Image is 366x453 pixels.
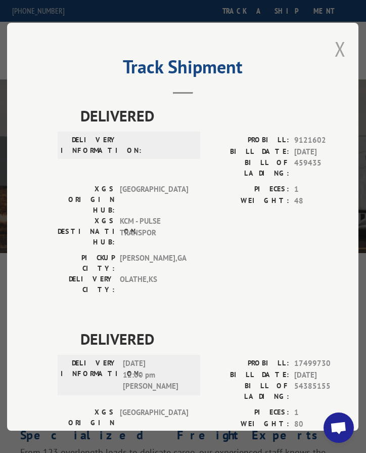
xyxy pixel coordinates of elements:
[120,253,189,274] span: [PERSON_NAME] , GA
[120,274,189,295] span: OLATHE , KS
[295,157,361,179] span: 459435
[295,407,361,419] span: 1
[58,60,308,79] h2: Track Shipment
[295,369,361,381] span: [DATE]
[120,407,189,439] span: [GEOGRAPHIC_DATA]
[120,184,189,216] span: [GEOGRAPHIC_DATA]
[58,216,115,248] label: XGS DESTINATION HUB:
[295,381,361,402] span: 54385155
[58,184,115,216] label: XGS ORIGIN HUB:
[209,184,289,195] label: PIECES:
[120,216,189,248] span: KCM - PULSE TRANSPOR
[209,369,289,381] label: BILL DATE:
[209,381,289,402] label: BILL OF LADING:
[209,407,289,419] label: PIECES:
[295,135,361,146] span: 9121602
[209,418,289,430] label: WEIGHT:
[295,418,361,430] span: 80
[123,358,192,392] span: [DATE] 12:00 pm [PERSON_NAME]
[58,274,115,295] label: DELIVERY CITY:
[80,104,361,127] span: DELIVERED
[61,358,118,392] label: DELIVERY INFORMATION:
[295,358,361,369] span: 17499730
[209,146,289,157] label: BILL DATE:
[335,35,346,62] button: Close modal
[209,157,289,179] label: BILL OF LADING:
[295,184,361,195] span: 1
[324,413,354,443] div: Open chat
[295,195,361,207] span: 48
[80,327,361,350] span: DELIVERED
[209,358,289,369] label: PROBILL:
[58,407,115,439] label: XGS ORIGIN HUB:
[209,195,289,207] label: WEIGHT:
[295,146,361,157] span: [DATE]
[61,135,118,156] label: DELIVERY INFORMATION:
[209,135,289,146] label: PROBILL:
[58,253,115,274] label: PICKUP CITY:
